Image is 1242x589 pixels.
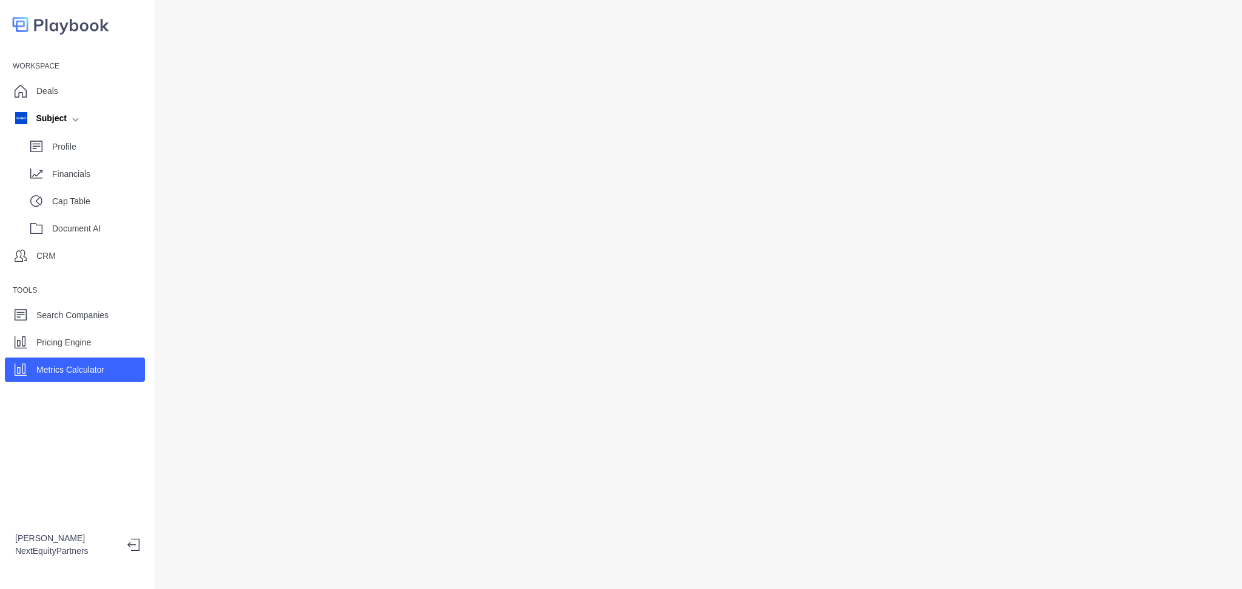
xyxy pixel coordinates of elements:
p: Pricing Engine [36,336,91,349]
div: Subject [15,112,67,125]
p: CRM [36,250,56,262]
p: NextEquityPartners [15,545,118,557]
iframe: Metrics Calculator [175,12,1223,577]
p: Profile [52,141,145,153]
p: Deals [36,85,58,98]
img: company image [15,112,27,124]
p: Cap Table [52,195,145,208]
p: Financials [52,168,145,181]
p: Search Companies [36,309,109,322]
img: logo-colored [12,12,109,37]
p: Document AI [52,222,145,235]
p: [PERSON_NAME] [15,532,118,545]
p: Metrics Calculator [36,364,104,376]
